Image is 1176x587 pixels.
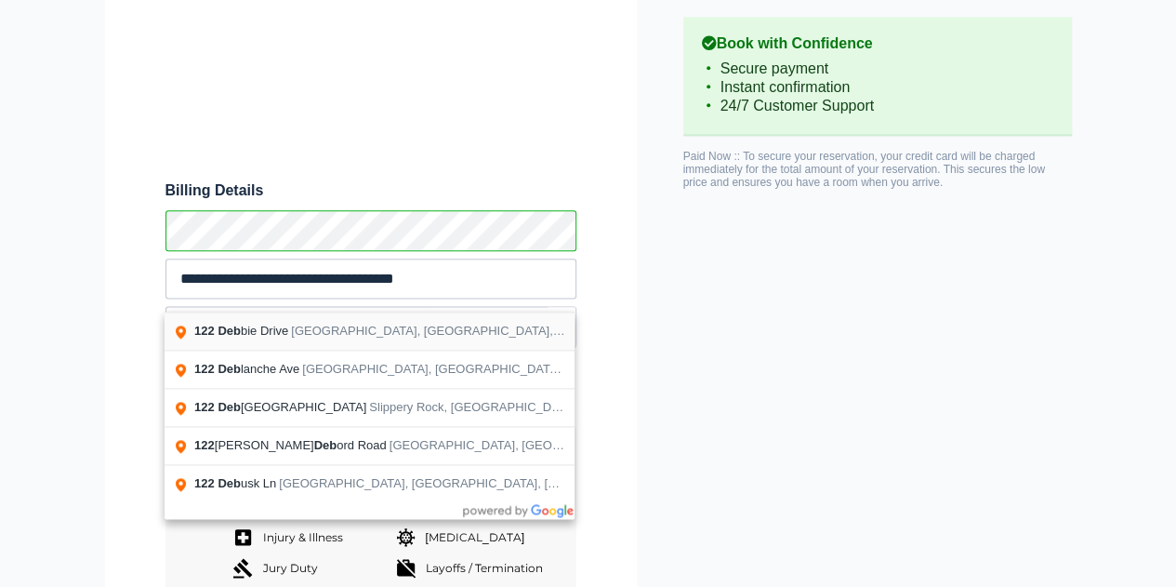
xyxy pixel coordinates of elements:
[702,97,1053,115] li: 24/7 Customer Support
[165,182,576,199] span: Billing Details
[302,362,693,376] span: [GEOGRAPHIC_DATA], [GEOGRAPHIC_DATA], [GEOGRAPHIC_DATA]
[314,438,337,452] span: Deb
[194,438,390,452] span: [PERSON_NAME] ord Road
[194,400,369,414] span: [GEOGRAPHIC_DATA]
[702,78,1053,97] li: Instant confirmation
[194,438,215,452] span: 122
[369,400,708,414] span: Slippery Rock, [GEOGRAPHIC_DATA], [GEOGRAPHIC_DATA]
[194,324,291,338] span: bie Drive
[390,438,780,452] span: [GEOGRAPHIC_DATA], [GEOGRAPHIC_DATA], [GEOGRAPHIC_DATA]
[218,324,241,338] span: Deb
[702,60,1053,78] li: Secure payment
[279,476,669,490] span: [GEOGRAPHIC_DATA], [GEOGRAPHIC_DATA], [GEOGRAPHIC_DATA]
[194,476,215,490] span: 122
[218,476,241,490] span: Deb
[194,324,215,338] span: 122
[194,362,215,376] span: 122
[683,150,1045,189] span: Paid Now :: To secure your reservation, your credit card will be charged immediately for the tota...
[218,362,241,376] span: Deb
[194,362,302,376] span: lanche Ave
[218,400,241,414] span: Deb
[291,324,681,338] span: [GEOGRAPHIC_DATA], [GEOGRAPHIC_DATA], [GEOGRAPHIC_DATA]
[194,476,279,490] span: usk Ln
[702,35,1053,52] b: Book with Confidence
[194,400,215,414] span: 122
